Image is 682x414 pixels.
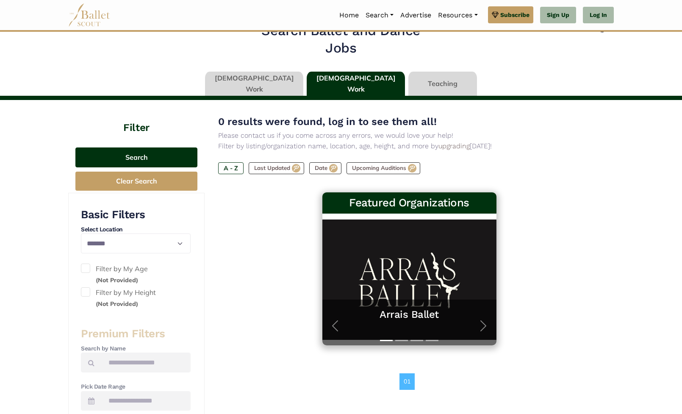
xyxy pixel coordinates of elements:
button: Slide 2 [395,336,408,345]
button: Slide 1 [380,336,393,345]
a: Arrais Ballet [331,308,488,321]
a: upgrading [438,142,470,150]
label: Date [309,162,341,174]
small: (Not Provided) [96,300,138,308]
input: Search by names... [101,353,191,372]
label: Upcoming Auditions [347,162,420,174]
h4: Filter [68,100,205,135]
code: > [609,22,614,33]
a: Sign Up [540,7,576,24]
label: Last Updated [249,162,304,174]
img: gem.svg [492,10,499,19]
p: Please contact us if you come across any errors, we would love your help! [218,130,600,141]
label: A - Z [218,162,244,174]
h3: Featured Organizations [329,196,490,210]
li: [DEMOGRAPHIC_DATA] Work [305,72,407,96]
h4: Search by Name [81,345,191,353]
span: 0 results were found, log in to see them all! [218,116,437,128]
a: Log In [583,7,614,24]
label: Filter by My Age [81,264,191,285]
nav: Page navigation example [399,373,419,389]
a: 01 [399,373,415,389]
li: Teaching [407,72,479,96]
small: (Not Provided) [96,276,138,284]
h4: Pick Date Range [81,383,191,391]
a: Advertise [397,6,435,24]
a: Search [362,6,397,24]
p: Filter by listing/organization name, location, age, height, and more by [DATE]! [218,141,600,152]
a: Resources [435,6,481,24]
a: Subscribe [488,6,533,23]
button: Clear Search [75,172,197,191]
a: <Go to Dashboard [68,22,140,33]
h2: Search Ballet and Dance Jobs [246,22,437,57]
button: Slide 3 [410,336,423,345]
span: Subscribe [500,10,530,19]
h3: Premium Filters [81,327,191,341]
button: Search [75,147,197,167]
label: Filter by My Height [81,287,191,309]
h3: Basic Filters [81,208,191,222]
a: Search Other Listings> [524,22,614,33]
button: Slide 4 [426,336,438,345]
a: Home [336,6,362,24]
li: [DEMOGRAPHIC_DATA] Work [203,72,305,96]
code: < [68,22,73,33]
h4: Select Location [81,225,191,234]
